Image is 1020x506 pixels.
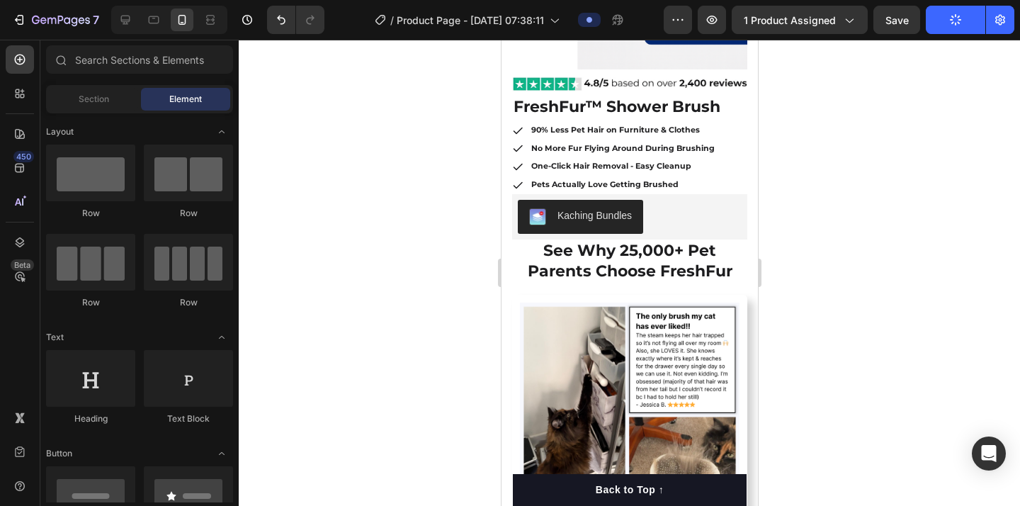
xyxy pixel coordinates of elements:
[46,45,233,74] input: Search Sections & Elements
[210,120,233,143] span: Toggle open
[210,442,233,465] span: Toggle open
[46,125,74,138] span: Layout
[13,151,34,162] div: 450
[169,93,202,106] span: Element
[18,262,239,483] img: image_demo.jpg
[79,93,109,106] span: Section
[46,207,135,220] div: Row
[46,296,135,309] div: Row
[873,6,920,34] button: Save
[885,14,909,26] span: Save
[11,259,34,271] div: Beta
[732,6,868,34] button: 1 product assigned
[93,11,99,28] p: 7
[210,326,233,349] span: Toggle open
[144,412,233,425] div: Text Block
[144,207,233,220] div: Row
[390,13,394,28] span: /
[6,6,106,34] button: 7
[744,13,836,28] span: 1 product assigned
[94,443,162,458] div: Back to Top ↑
[397,13,544,28] span: Product Page - [DATE] 07:38:11
[267,6,324,34] div: Undo/Redo
[46,331,64,344] span: Text
[11,434,245,466] button: Back to Top ↑
[144,296,233,309] div: Row
[501,40,758,506] iframe: Design area
[46,412,135,425] div: Heading
[46,447,72,460] span: Button
[972,437,1006,471] div: Open Intercom Messenger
